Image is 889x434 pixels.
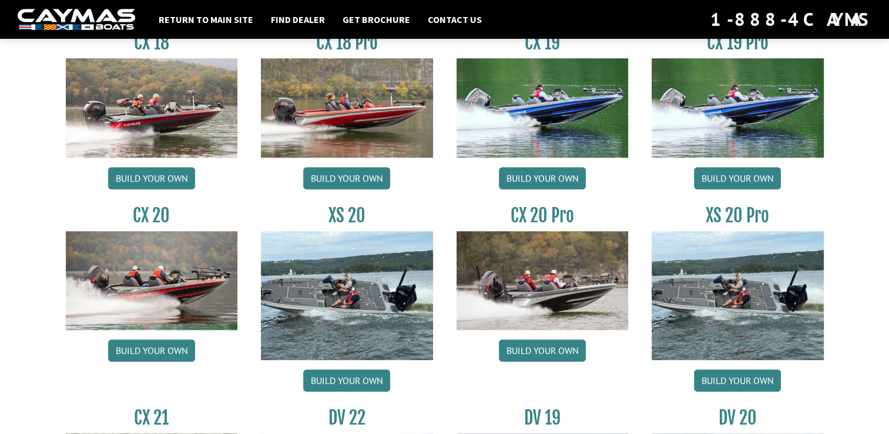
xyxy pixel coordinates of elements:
img: white-logo-c9c8dbefe5ff5ceceb0f0178aa75bf4bb51f6bca0971e226c86eb53dfe498488.png [18,9,135,31]
h3: XS 20 Pro [652,205,824,226]
h3: CX 18 Pro [261,32,433,54]
img: CX-18SS_thumbnail.jpg [261,58,433,157]
div: 1-888-4CAYMAS [710,6,871,32]
h3: CX 19 Pro [652,32,824,54]
a: Find Dealer [265,12,331,27]
img: CX19_thumbnail.jpg [652,58,824,157]
h3: CX 20 [66,205,238,226]
a: Build your own [108,167,195,189]
a: Build your own [694,369,781,392]
a: Build your own [694,167,781,189]
a: Return to main site [153,12,259,27]
a: Build your own [499,339,586,362]
img: CX19_thumbnail.jpg [457,58,629,157]
h3: CX 18 [66,32,238,54]
h3: CX 19 [457,32,629,54]
h3: DV 20 [652,407,824,429]
a: Build your own [108,339,195,362]
img: XS_20_resized.jpg [652,231,824,360]
img: CX-20_thumbnail.jpg [66,231,238,330]
h3: CX 20 Pro [457,205,629,226]
img: CX-18S_thumbnail.jpg [66,58,238,157]
h3: XS 20 [261,205,433,226]
a: Build your own [499,167,586,189]
a: Build your own [303,167,390,189]
a: Contact Us [422,12,488,27]
img: XS_20_resized.jpg [261,231,433,360]
a: Build your own [303,369,390,392]
h3: CX 21 [66,407,238,429]
img: CX-20Pro_thumbnail.jpg [457,231,629,330]
a: Get Brochure [337,12,416,27]
h3: DV 22 [261,407,433,429]
h3: DV 19 [457,407,629,429]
